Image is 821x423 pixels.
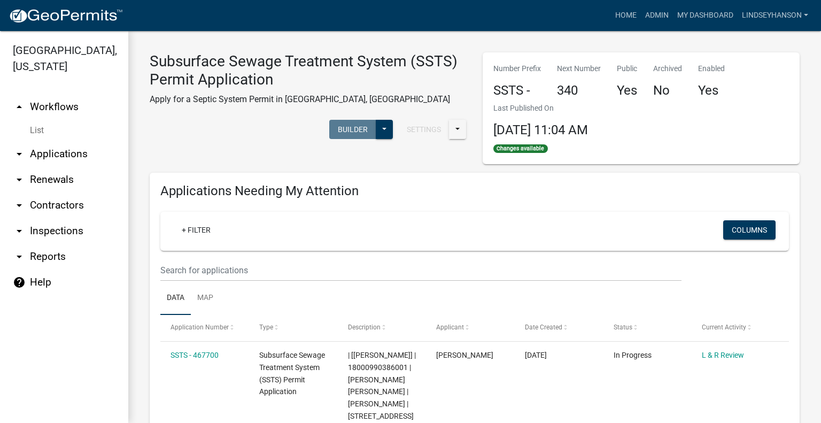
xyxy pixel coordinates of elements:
[13,225,26,237] i: arrow_drop_down
[493,63,541,74] p: Number Prefix
[702,351,744,359] a: L & R Review
[557,83,601,98] h4: 340
[160,259,681,281] input: Search for applications
[698,83,725,98] h4: Yes
[171,324,229,331] span: Application Number
[13,173,26,186] i: arrow_drop_down
[617,83,637,98] h4: Yes
[723,220,776,240] button: Columns
[525,351,547,359] span: 08/22/2025
[150,93,467,106] p: Apply for a Septic System Permit in [GEOGRAPHIC_DATA], [GEOGRAPHIC_DATA]
[673,5,738,26] a: My Dashboard
[603,315,692,341] datatable-header-cell: Status
[692,315,780,341] datatable-header-cell: Current Activity
[614,351,652,359] span: In Progress
[738,5,812,26] a: Lindseyhanson
[493,122,588,137] span: [DATE] 11:04 AM
[191,281,220,316] a: Map
[337,315,426,341] datatable-header-cell: Description
[653,63,682,74] p: Archived
[702,324,746,331] span: Current Activity
[493,103,588,114] p: Last Published On
[13,148,26,160] i: arrow_drop_down
[436,324,464,331] span: Applicant
[493,144,548,153] span: Changes available
[493,83,541,98] h4: SSTS -
[13,101,26,113] i: arrow_drop_up
[13,199,26,212] i: arrow_drop_down
[398,120,450,139] button: Settings
[348,351,416,420] span: | [Sheila Dahl] | 18000990386001 | MCCLAIN OKERSTROM | ANDREA OKERSTROM | 14153 EAGLE LAKE RD E
[348,324,381,331] span: Description
[698,63,725,74] p: Enabled
[617,63,637,74] p: Public
[329,120,376,139] button: Builder
[611,5,641,26] a: Home
[173,220,219,240] a: + Filter
[171,351,219,359] a: SSTS - 467700
[13,276,26,289] i: help
[557,63,601,74] p: Next Number
[259,324,273,331] span: Type
[249,315,338,341] datatable-header-cell: Type
[515,315,603,341] datatable-header-cell: Date Created
[614,324,632,331] span: Status
[436,351,493,359] span: Bill Schueller
[160,281,191,316] a: Data
[150,52,467,88] h3: Subsurface Sewage Treatment System (SSTS) Permit Application
[426,315,515,341] datatable-header-cell: Applicant
[13,250,26,263] i: arrow_drop_down
[525,324,562,331] span: Date Created
[160,315,249,341] datatable-header-cell: Application Number
[641,5,673,26] a: Admin
[160,183,789,199] h4: Applications Needing My Attention
[653,83,682,98] h4: No
[259,351,325,396] span: Subsurface Sewage Treatment System (SSTS) Permit Application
